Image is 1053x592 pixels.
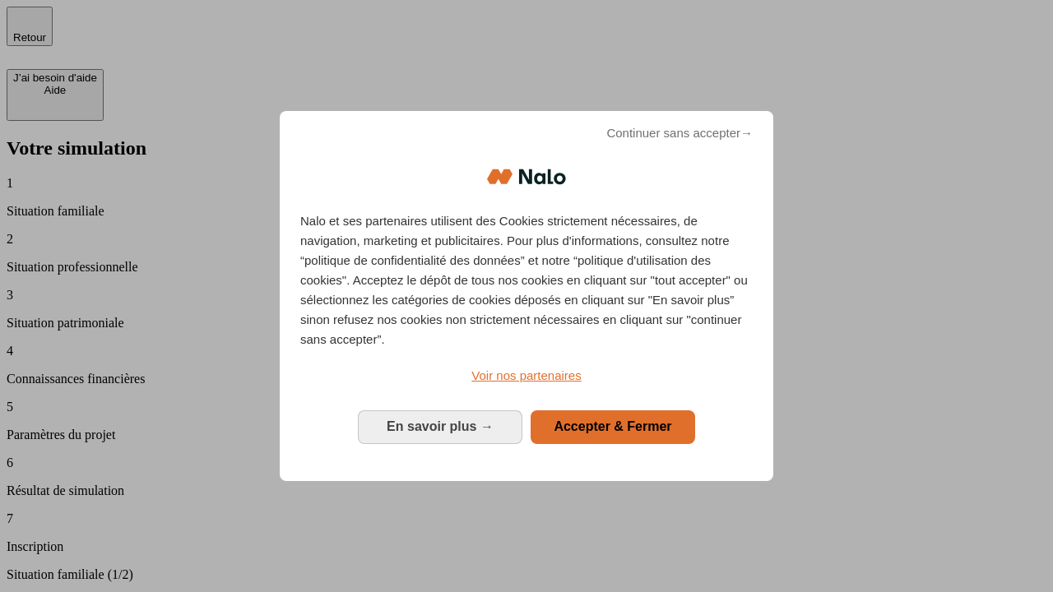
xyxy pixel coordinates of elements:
[606,123,753,143] span: Continuer sans accepter→
[531,410,695,443] button: Accepter & Fermer: Accepter notre traitement des données et fermer
[280,111,773,480] div: Bienvenue chez Nalo Gestion du consentement
[300,366,753,386] a: Voir nos partenaires
[300,211,753,349] p: Nalo et ses partenaires utilisent des Cookies strictement nécessaires, de navigation, marketing e...
[358,410,522,443] button: En savoir plus: Configurer vos consentements
[554,419,671,433] span: Accepter & Fermer
[387,419,494,433] span: En savoir plus →
[487,152,566,201] img: Logo
[471,368,581,382] span: Voir nos partenaires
